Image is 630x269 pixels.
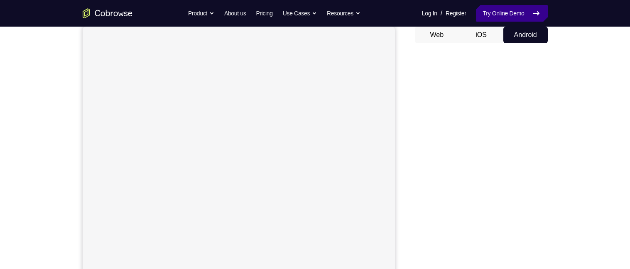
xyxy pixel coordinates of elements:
[503,27,548,43] button: Android
[83,8,132,18] a: Go to the home page
[188,5,214,22] button: Product
[422,5,437,22] a: Log In
[459,27,503,43] button: iOS
[476,5,547,22] a: Try Online Demo
[446,5,466,22] a: Register
[256,5,272,22] a: Pricing
[224,5,246,22] a: About us
[415,27,459,43] button: Web
[327,5,360,22] button: Resources
[441,8,442,18] span: /
[283,5,317,22] button: Use Cases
